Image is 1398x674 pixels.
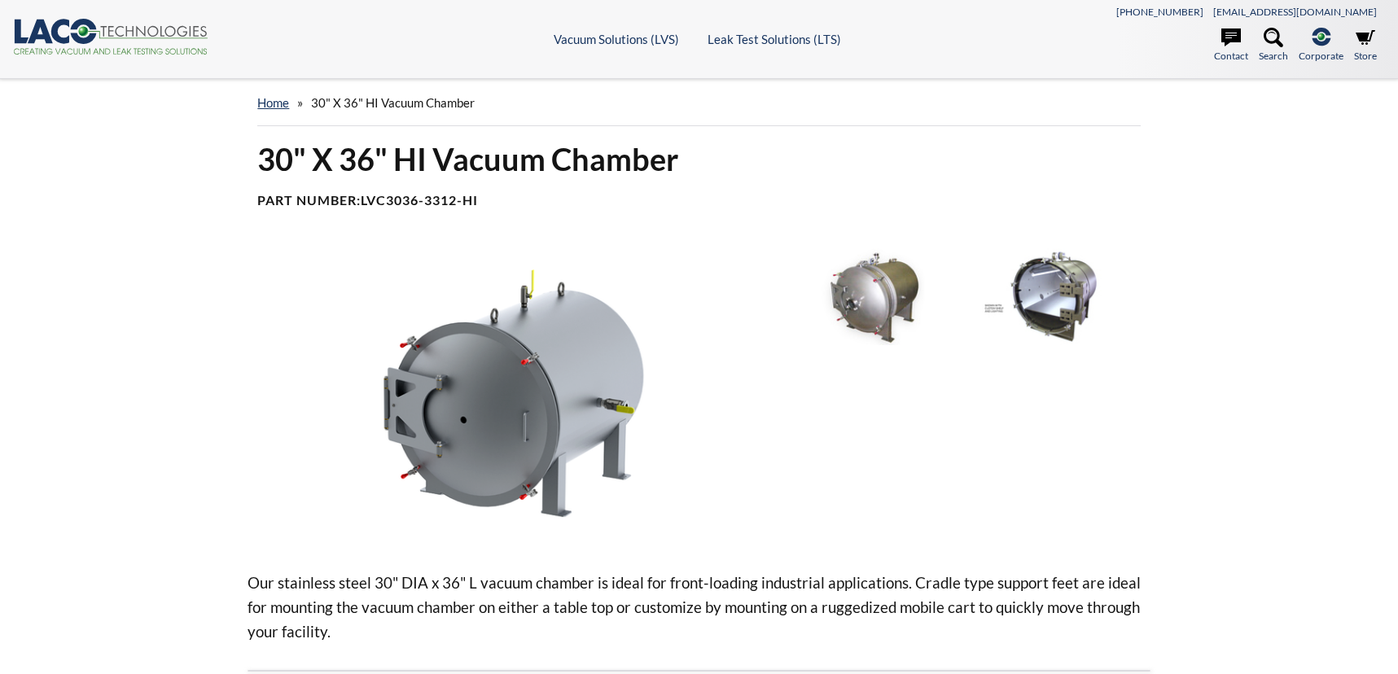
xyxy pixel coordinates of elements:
[248,571,1150,644] p: Our stainless steel 30" DIA x 36" L vacuum chamber is ideal for front-loading industrial applicat...
[1213,6,1377,18] a: [EMAIL_ADDRESS][DOMAIN_NAME]
[257,192,1140,209] h4: Part Number:
[257,139,1140,179] h1: 30" X 36" HI Vacuum Chamber
[1116,6,1203,18] a: [PHONE_NUMBER]
[789,248,962,345] img: Custom Vacuum Chamber with Hinged Door, front angle view
[257,95,289,110] a: home
[970,248,1142,345] img: Vacuum Chamber with acrylic door, custom shelf and lighting, front view
[248,248,776,545] img: SS Horizontal Industrial Vacuum Chamber, right side angle view
[311,95,475,110] span: 30" X 36" HI Vacuum Chamber
[257,80,1140,126] div: »
[1259,28,1288,63] a: Search
[1299,48,1343,63] span: Corporate
[554,32,679,46] a: Vacuum Solutions (LVS)
[1214,28,1248,63] a: Contact
[1354,28,1377,63] a: Store
[708,32,841,46] a: Leak Test Solutions (LTS)
[361,192,478,208] b: LVC3036-3312-HI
